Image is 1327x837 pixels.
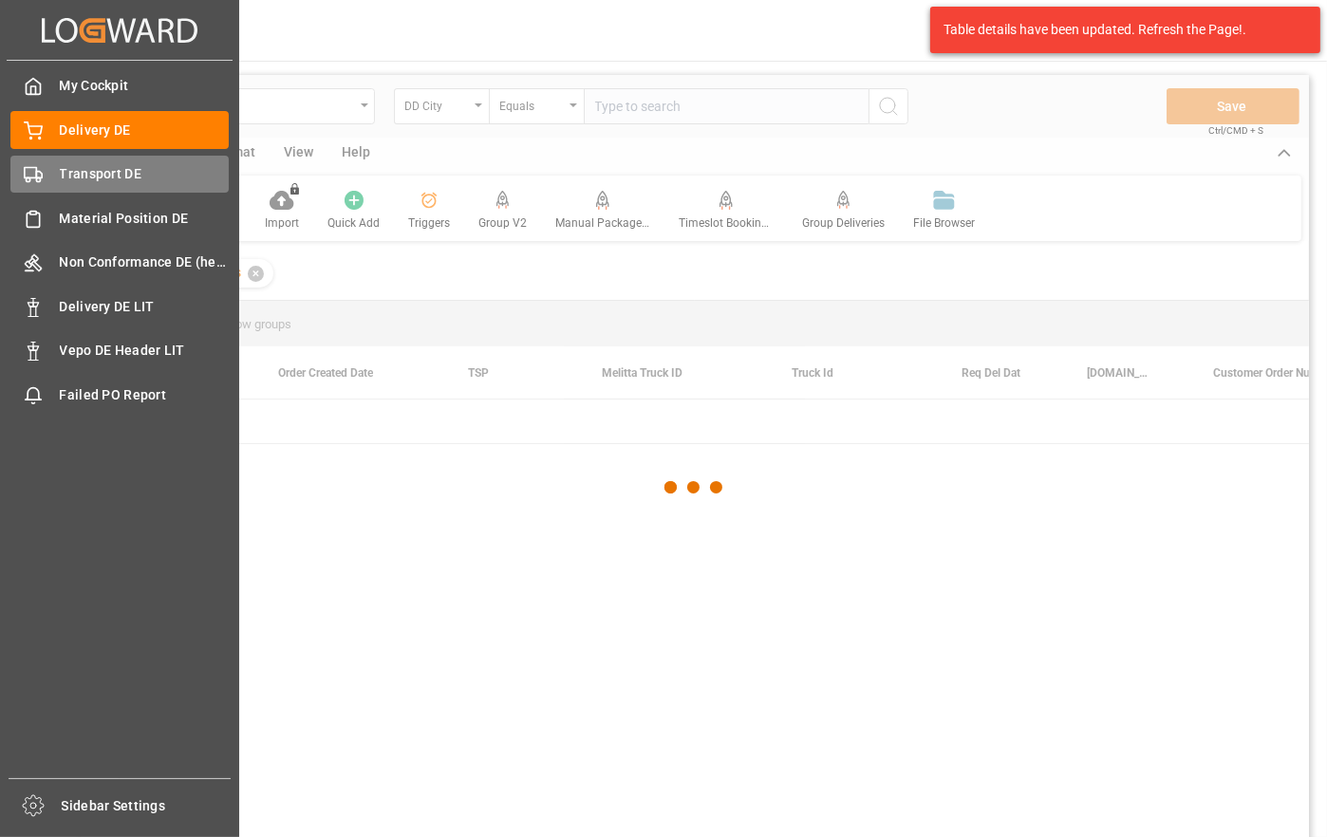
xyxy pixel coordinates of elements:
[10,199,229,236] a: Material Position DE
[60,385,230,405] span: Failed PO Report
[944,20,1293,40] div: Table details have been updated. Refresh the Page!.
[60,297,230,317] span: Delivery DE LIT
[60,341,230,361] span: Vepo DE Header LIT
[10,332,229,369] a: Vepo DE Header LIT
[62,796,232,816] span: Sidebar Settings
[60,76,230,96] span: My Cockpit
[10,111,229,148] a: Delivery DE
[10,156,229,193] a: Transport DE
[10,376,229,413] a: Failed PO Report
[60,252,230,272] span: Non Conformance DE (header)
[60,164,230,184] span: Transport DE
[10,288,229,325] a: Delivery DE LIT
[10,67,229,104] a: My Cockpit
[60,121,230,140] span: Delivery DE
[60,209,230,229] span: Material Position DE
[10,244,229,281] a: Non Conformance DE (header)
